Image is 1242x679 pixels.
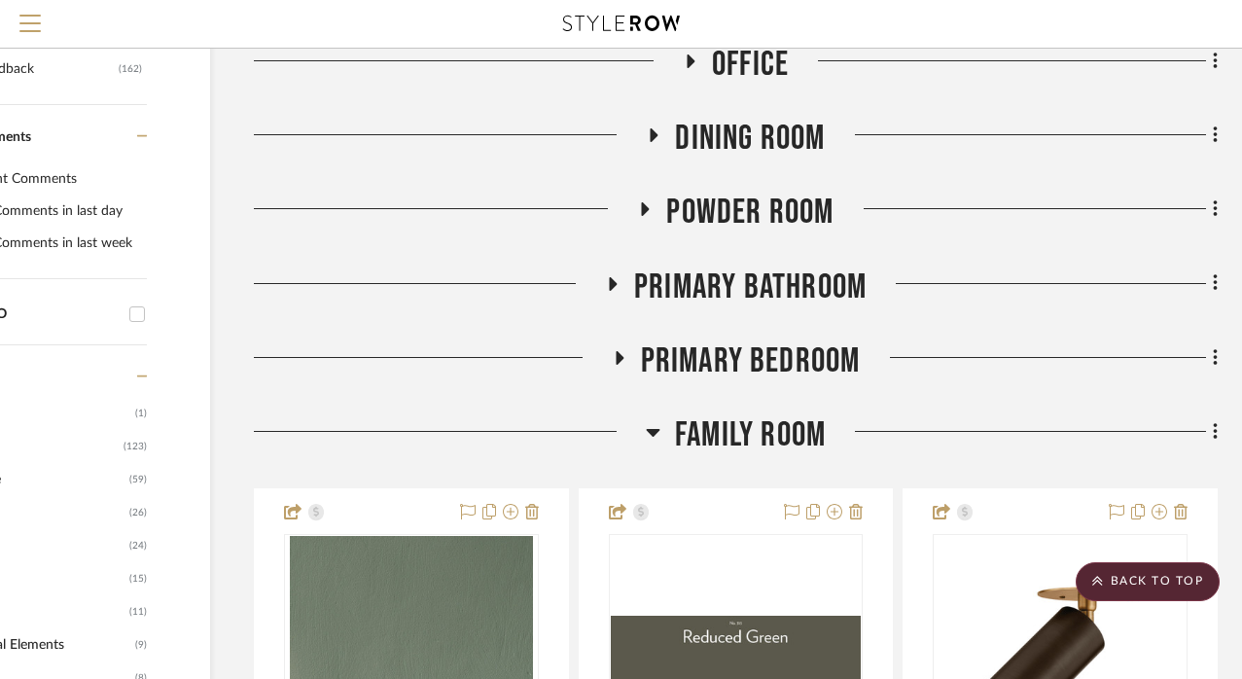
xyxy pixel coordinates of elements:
[124,431,147,462] span: (123)
[135,398,147,429] span: (1)
[129,563,147,594] span: (15)
[129,530,147,561] span: (24)
[666,192,834,233] span: Powder Room
[675,414,826,456] span: Family Room
[1076,562,1220,601] scroll-to-top-button: BACK TO TOP
[675,118,825,160] span: Dining Room
[119,54,142,85] div: (162)
[712,44,789,86] span: Office
[641,340,861,382] span: Primary Bedroom
[129,464,147,495] span: (59)
[129,596,147,627] span: (11)
[129,497,147,528] span: (26)
[135,629,147,661] span: (9)
[634,267,867,308] span: Primary Bathroom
